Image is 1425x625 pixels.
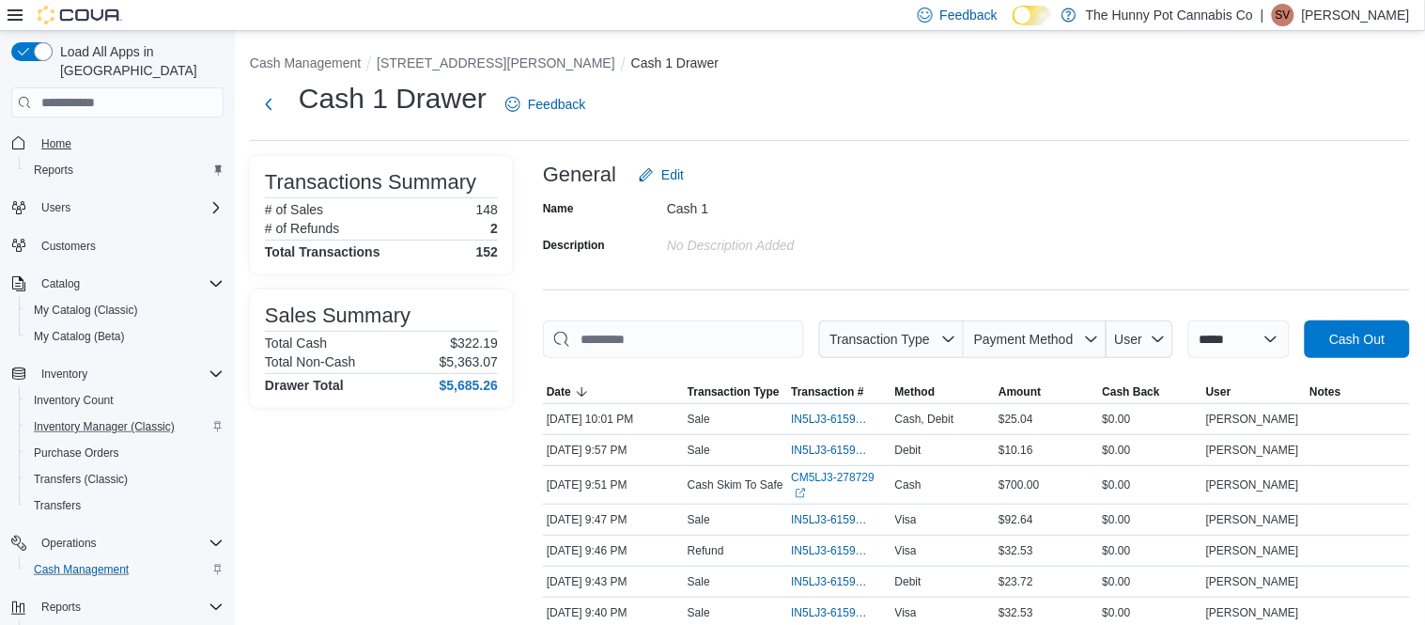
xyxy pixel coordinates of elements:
span: User [1115,332,1143,347]
span: Transfers (Classic) [26,468,224,491]
span: $700.00 [999,477,1039,492]
button: Reports [19,157,231,183]
span: IN5LJ3-6159938 [791,412,868,427]
button: IN5LJ3-6159829 [791,539,887,562]
span: [PERSON_NAME] [1206,574,1299,589]
span: Amount [999,384,1041,399]
a: Customers [34,235,103,258]
span: Date [547,384,571,399]
span: IN5LJ3-6159829 [791,543,868,558]
span: Feedback [528,95,585,114]
a: My Catalog (Classic) [26,299,146,321]
button: Catalog [34,273,87,295]
button: IN5LJ3-6159844 [791,508,887,531]
span: Load All Apps in [GEOGRAPHIC_DATA] [53,42,224,80]
span: Home [34,131,224,154]
p: [PERSON_NAME] [1302,4,1410,26]
nav: An example of EuiBreadcrumbs [250,54,1410,76]
a: Transfers (Classic) [26,468,135,491]
p: Sale [688,512,710,527]
h3: Sales Summary [265,305,410,327]
span: [PERSON_NAME] [1206,477,1299,492]
span: IN5LJ3-6159912 [791,443,868,458]
button: Reports [34,596,88,618]
span: Cash Out [1329,330,1385,349]
span: Inventory [41,367,87,382]
span: Reports [34,596,224,618]
button: Notes [1307,381,1410,403]
p: Sale [688,605,710,620]
span: Users [41,200,70,215]
span: $10.16 [999,443,1033,458]
span: Customers [34,234,224,258]
h4: 152 [476,244,498,259]
div: $0.00 [1099,474,1202,496]
span: Payment Method [974,332,1074,347]
a: CM5LJ3-278729External link [791,470,887,500]
span: Purchase Orders [34,445,119,461]
span: Inventory Count [26,389,224,412]
button: Inventory [4,361,231,387]
span: Debit [895,574,922,589]
button: User [1202,381,1306,403]
a: Cash Management [26,558,136,581]
button: Users [34,196,78,219]
p: The Hunny Pot Cannabis Co [1086,4,1253,26]
a: Reports [26,159,81,181]
h6: # of Refunds [265,221,339,236]
span: Feedback [940,6,998,24]
p: Sale [688,443,710,458]
button: Cash 1 Drawer [631,55,719,70]
p: Refund [688,543,724,558]
div: $0.00 [1099,508,1202,531]
button: IN5LJ3-6159938 [791,408,887,430]
svg: External link [795,488,806,499]
span: Purchase Orders [26,442,224,464]
button: Inventory [34,363,95,385]
span: Transfers [34,498,81,513]
span: Users [34,196,224,219]
button: Purchase Orders [19,440,231,466]
span: $92.64 [999,512,1033,527]
h4: Total Transactions [265,244,380,259]
div: [DATE] 9:46 PM [543,539,684,562]
div: [DATE] 9:43 PM [543,570,684,593]
span: Catalog [34,273,224,295]
label: Description [543,238,605,253]
span: Inventory [34,363,224,385]
button: My Catalog (Classic) [19,297,231,323]
span: [PERSON_NAME] [1206,605,1299,620]
span: My Catalog (Classic) [26,299,224,321]
button: Cash Out [1305,320,1410,358]
div: [DATE] 9:40 PM [543,602,684,624]
span: IN5LJ3-6159796 [791,574,868,589]
span: [PERSON_NAME] [1206,412,1299,427]
span: SV [1276,4,1291,26]
button: Catalog [4,271,231,297]
img: Cova [38,6,122,24]
p: | [1261,4,1264,26]
span: My Catalog (Classic) [34,303,138,318]
div: $0.00 [1099,439,1202,461]
button: Customers [4,232,231,259]
button: IN5LJ3-6159912 [791,439,887,461]
span: My Catalog (Beta) [34,329,125,344]
button: Inventory Manager (Classic) [19,414,231,440]
a: My Catalog (Beta) [26,325,132,348]
button: Home [4,129,231,156]
h4: $5,685.26 [440,378,498,393]
span: Visa [895,543,917,558]
span: Transaction Type [829,332,930,347]
span: [PERSON_NAME] [1206,443,1299,458]
button: Transfers (Classic) [19,466,231,492]
a: Feedback [498,86,593,123]
span: Edit [661,165,684,184]
span: Cash Management [26,558,224,581]
button: Edit [631,156,691,194]
p: 2 [490,221,498,236]
button: Method [891,381,995,403]
span: Cash Back [1103,384,1160,399]
p: Cash Skim To Safe [688,477,783,492]
button: IN5LJ3-6159765 [791,602,887,624]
